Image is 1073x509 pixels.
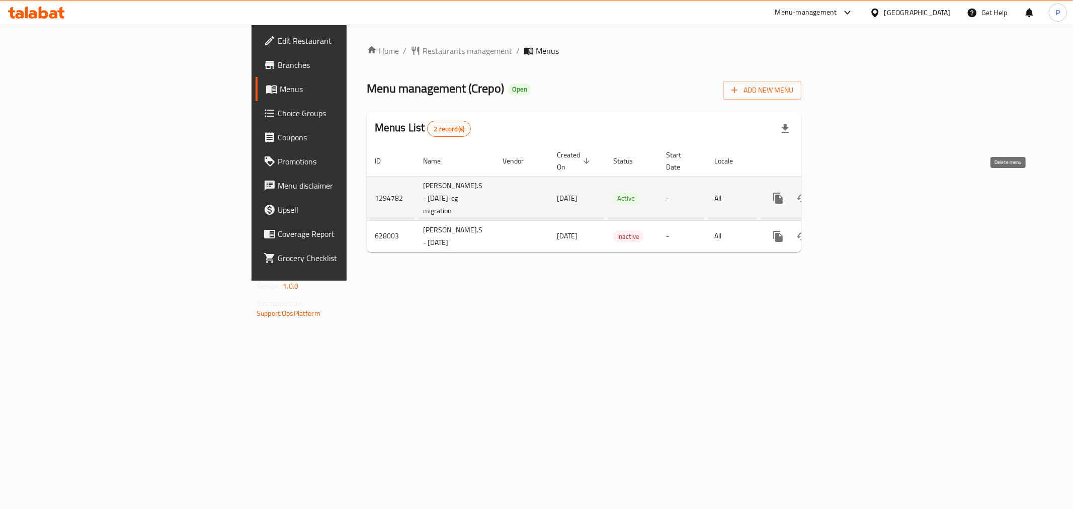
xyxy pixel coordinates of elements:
[613,193,639,205] div: Active
[278,155,423,167] span: Promotions
[536,45,559,57] span: Menus
[278,35,423,47] span: Edit Restaurant
[283,280,298,293] span: 1.0.0
[256,174,431,198] a: Menu disclaimer
[423,155,454,167] span: Name
[257,297,303,310] span: Get support on:
[884,7,951,18] div: [GEOGRAPHIC_DATA]
[723,81,801,100] button: Add New Menu
[256,198,431,222] a: Upsell
[666,149,694,173] span: Start Date
[766,224,790,248] button: more
[790,186,814,210] button: Change Status
[256,222,431,246] a: Coverage Report
[367,45,801,57] nav: breadcrumb
[428,124,470,134] span: 2 record(s)
[256,149,431,174] a: Promotions
[790,224,814,248] button: Change Status
[256,246,431,270] a: Grocery Checklist
[613,155,646,167] span: Status
[278,252,423,264] span: Grocery Checklist
[613,231,643,242] span: Inactive
[415,220,494,252] td: [PERSON_NAME].S - [DATE]
[516,45,520,57] li: /
[256,101,431,125] a: Choice Groups
[256,53,431,77] a: Branches
[714,155,746,167] span: Locale
[375,155,394,167] span: ID
[367,146,871,252] table: enhanced table
[415,176,494,220] td: [PERSON_NAME].S - [DATE]-cg migration
[613,230,643,242] div: Inactive
[427,121,471,137] div: Total records count
[278,228,423,240] span: Coverage Report
[375,120,471,137] h2: Menus List
[257,307,320,320] a: Support.OpsPlatform
[503,155,537,167] span: Vendor
[278,59,423,71] span: Branches
[278,107,423,119] span: Choice Groups
[257,280,281,293] span: Version:
[557,229,577,242] span: [DATE]
[766,186,790,210] button: more
[256,29,431,53] a: Edit Restaurant
[367,77,504,100] span: Menu management ( Crepo )
[706,176,758,220] td: All
[280,83,423,95] span: Menus
[278,180,423,192] span: Menu disclaimer
[658,220,706,252] td: -
[775,7,837,19] div: Menu-management
[557,149,593,173] span: Created On
[278,204,423,216] span: Upsell
[613,193,639,204] span: Active
[758,146,871,177] th: Actions
[1056,7,1060,18] span: P
[410,45,512,57] a: Restaurants management
[557,192,577,205] span: [DATE]
[423,45,512,57] span: Restaurants management
[731,84,793,97] span: Add New Menu
[658,176,706,220] td: -
[508,83,531,96] div: Open
[256,77,431,101] a: Menus
[256,125,431,149] a: Coupons
[278,131,423,143] span: Coupons
[773,117,797,141] div: Export file
[706,220,758,252] td: All
[508,85,531,94] span: Open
